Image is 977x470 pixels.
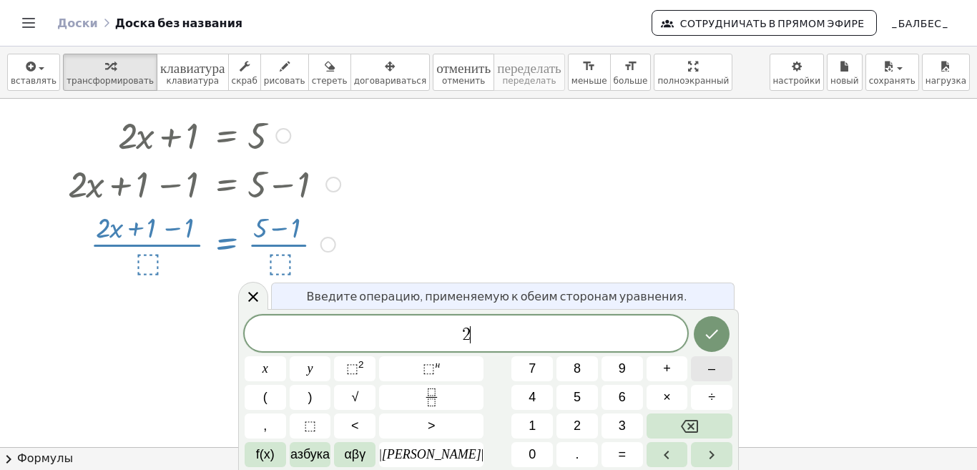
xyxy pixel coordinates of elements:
[619,418,626,433] font: 3
[262,361,268,376] font: х
[602,413,643,439] button: 3
[442,76,485,86] font: отменить
[308,390,313,404] font: )
[379,442,483,467] button: Абсолютное значение
[423,361,435,376] font: ⬚
[556,413,598,439] button: 2
[264,76,305,86] font: рисовать
[312,76,348,86] font: стереть
[232,76,257,86] font: скраб
[647,413,732,439] button: Возврат на одну позицию
[57,15,98,30] font: Доски
[470,326,471,343] span: ​
[379,356,483,381] button: Надстрочный индекс
[358,359,364,370] font: 2
[346,361,358,376] font: ⬚
[245,442,286,467] button: Функции
[574,418,581,433] font: 2
[529,390,536,404] font: 4
[663,361,671,376] font: +
[680,16,865,29] font: Сотрудничать в прямом эфире
[647,442,688,467] button: Стрелка влево
[618,447,626,461] font: =
[827,54,863,91] button: новый
[290,385,331,410] button: )
[428,418,436,433] font: >
[435,359,440,370] font: н
[256,447,275,461] font: f(x)
[708,361,715,376] font: –
[290,442,331,467] button: Алфавит
[582,59,596,73] font: format_size
[11,76,57,86] font: вставлять
[67,76,154,86] font: трансформировать
[657,76,729,86] font: полноэкранный
[602,356,643,381] button: 9
[334,385,375,410] button: Квадратный корень
[575,447,579,461] font: .
[922,54,970,91] button: нагрузка
[708,390,715,404] font: ÷
[308,361,313,376] font: у
[574,361,581,376] font: 8
[263,390,267,404] font: (
[654,54,732,91] button: полноэкранный
[433,54,494,91] button: отменитьотменить
[511,385,553,410] button: 4
[290,413,331,439] button: Заполнитель
[462,326,471,343] span: 2
[529,447,536,461] font: 0
[511,442,553,467] button: 0
[568,54,611,91] button: format_sizeменьше
[891,16,948,29] font: _балбес_
[379,413,483,439] button: Больше чем
[436,59,491,73] font: отменить
[529,361,536,376] font: 7
[556,385,598,410] button: 5
[691,385,732,410] button: Разделять
[773,76,821,86] font: настройки
[354,76,426,86] font: договариваться
[63,54,157,91] button: трансформировать
[619,390,626,404] font: 6
[830,76,859,86] font: новый
[663,390,671,404] font: ×
[379,447,382,461] font: |
[344,447,365,461] font: αβγ
[503,76,556,86] font: переделать
[160,59,225,73] font: клавиатура
[497,59,561,73] font: переделать
[647,356,688,381] button: Плюс
[228,54,261,91] button: скраб
[610,54,652,91] button: format_sizeбольше
[529,418,536,433] font: 1
[263,418,267,433] font: ,
[350,54,430,91] button: договариваться
[614,76,648,86] font: больше
[869,76,915,86] font: сохранять
[691,442,732,467] button: Стрелка вправо
[290,356,331,381] button: у
[619,361,626,376] font: 9
[351,390,358,404] font: √
[304,418,316,433] font: ⬚
[308,54,351,91] button: стереть
[290,447,330,461] font: азбука
[334,442,375,467] button: греческий алфавит
[865,54,919,91] button: сохранять
[7,54,60,91] button: вставлять
[334,413,375,439] button: Меньше, чем
[602,442,643,467] button: Равные
[556,356,598,381] button: 8
[306,288,687,303] font: Введите операцию, применяемую к обеим сторонам уравнения.
[574,390,581,404] font: 5
[691,356,732,381] button: Минус
[481,447,484,461] font: |
[694,316,730,352] button: Сделанный
[334,356,375,381] button: В квадрате
[652,10,876,36] button: Сотрудничать в прямом эфире
[17,451,73,465] font: Формулы
[511,413,553,439] button: 1
[57,16,98,30] a: Доски
[511,356,553,381] button: 7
